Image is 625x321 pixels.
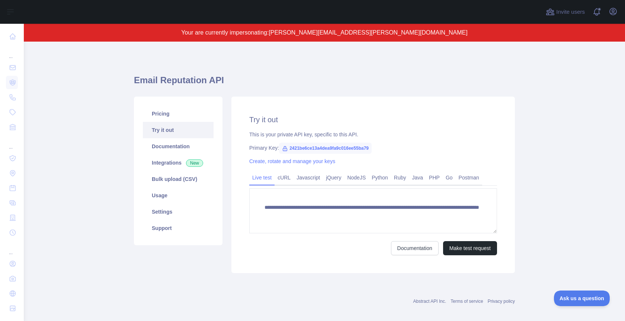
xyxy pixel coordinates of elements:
[294,172,323,184] a: Javascript
[6,241,18,256] div: ...
[186,159,203,167] span: New
[143,122,214,138] a: Try it out
[409,172,426,184] a: Java
[391,241,439,255] a: Documentation
[6,45,18,59] div: ...
[344,172,369,184] a: NodeJS
[249,158,335,164] a: Create, rotate and manage your keys
[249,131,497,138] div: This is your private API key, specific to this API.
[275,172,294,184] a: cURL
[249,114,497,125] h2: Try it out
[544,6,586,18] button: Invite users
[249,172,275,184] a: Live test
[6,135,18,150] div: ...
[143,220,214,236] a: Support
[451,299,483,304] a: Terms of service
[369,172,391,184] a: Python
[554,291,610,306] iframe: Toggle Customer Support
[488,299,515,304] a: Privacy policy
[143,138,214,155] a: Documentation
[426,172,443,184] a: PHP
[443,241,497,255] button: Make test request
[143,204,214,220] a: Settings
[391,172,409,184] a: Ruby
[443,172,456,184] a: Go
[269,29,467,36] span: [PERSON_NAME][EMAIL_ADDRESS][PERSON_NAME][DOMAIN_NAME]
[181,29,269,36] span: Your are currently impersonating:
[134,74,515,92] h1: Email Reputation API
[143,155,214,171] a: Integrations New
[279,143,372,154] span: 2421be6ce13a4dea9fa9c016ee55ba79
[143,187,214,204] a: Usage
[143,171,214,187] a: Bulk upload (CSV)
[413,299,446,304] a: Abstract API Inc.
[556,8,585,16] span: Invite users
[323,172,344,184] a: jQuery
[143,106,214,122] a: Pricing
[456,172,482,184] a: Postman
[249,144,497,152] div: Primary Key:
